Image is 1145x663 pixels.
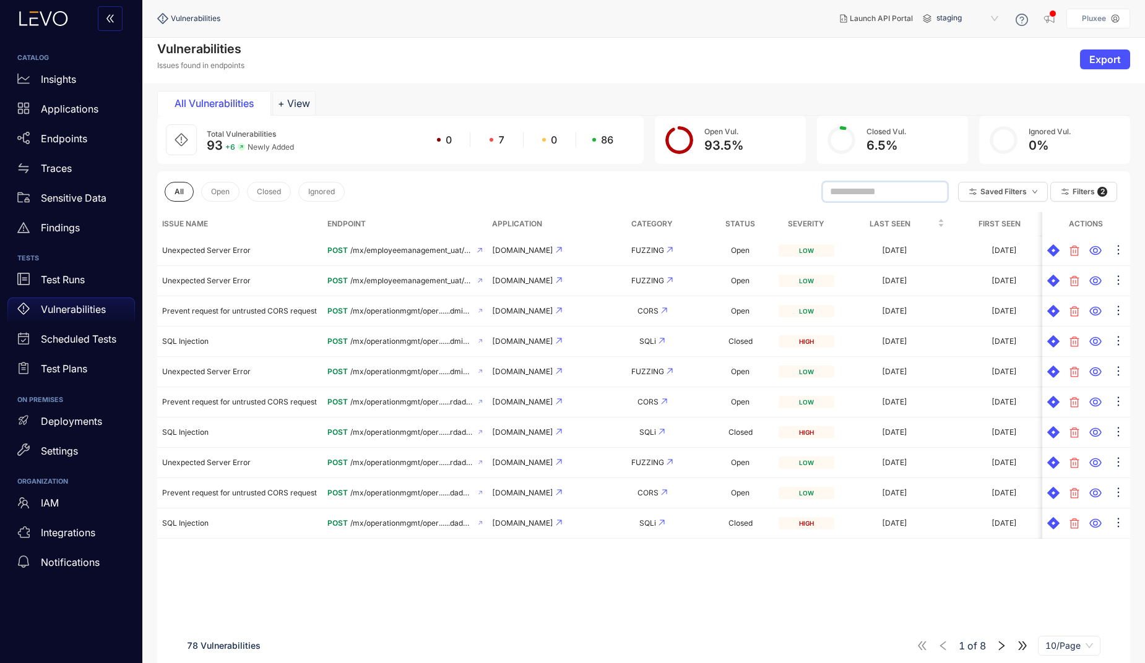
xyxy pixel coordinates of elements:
[162,458,251,467] span: Unexpected Server Error
[830,9,923,28] button: Launch API Portal
[98,6,123,31] button: double-left
[1050,182,1117,202] button: Filters 2
[992,307,1017,315] div: [DATE]
[17,478,125,485] h6: ORGANIZATION
[41,133,87,144] p: Endpoints
[992,489,1017,497] div: [DATE]
[597,212,707,236] th: Category
[707,327,774,357] td: Closed
[7,297,135,327] a: Vulnerabilities
[350,458,473,467] span: /mx/operationmgmt/oper......rdadmin_uat/Card/Block
[637,488,659,497] span: CORS
[882,458,907,467] div: [DATE]
[707,266,774,296] td: Open
[992,519,1017,528] div: [DATE]
[157,212,322,236] th: Issue Name
[1112,365,1125,379] span: ellipsis
[7,186,135,215] a: Sensitive Data
[162,306,317,315] span: Prevent request for untrusted CORS request
[707,212,774,236] th: Status
[162,276,251,285] span: Unexpected Server Error
[162,336,209,346] span: SQL Injection
[1073,187,1095,196] span: Filters
[350,398,473,406] span: /mx/operationmgmt/oper......rdadmin_uat/Card/Block
[327,276,348,285] span: POST
[492,367,592,376] div: [DOMAIN_NAME]
[492,428,592,437] div: [DOMAIN_NAME]
[959,640,986,651] span: of
[327,458,348,467] span: POST
[41,333,116,344] p: Scheduled Tests
[1042,212,1130,236] th: Actions
[298,182,345,202] button: Ignored
[41,445,78,456] p: Settings
[707,417,774,448] td: Closed
[327,488,348,497] span: POST
[7,156,135,186] a: Traces
[1112,456,1125,470] span: ellipsis
[1029,139,1071,153] div: 0 %
[992,428,1017,437] div: [DATE]
[487,212,597,236] th: Application
[1112,486,1125,500] span: ellipsis
[980,187,1027,196] span: Saved Filters
[992,398,1017,406] div: [DATE]
[954,217,1045,231] span: First Seen
[41,103,98,114] p: Applications
[631,276,664,285] span: FUZZING
[779,487,835,499] div: low
[327,427,348,437] span: POST
[7,215,135,245] a: Findings
[1112,395,1125,409] span: ellipsis
[327,518,348,528] span: POST
[704,127,743,136] div: Open Vul.
[7,96,135,126] a: Applications
[41,497,59,508] p: IAM
[882,489,907,497] div: [DATE]
[41,363,87,374] p: Test Plans
[1080,49,1130,69] button: Export
[498,134,504,145] span: 7
[996,640,1007,651] span: right
[1112,304,1125,319] span: ellipsis
[639,336,656,346] span: SQLi
[1112,301,1125,321] button: ellipsis
[17,497,30,509] span: team
[165,182,194,202] button: All
[774,212,840,236] th: Severity
[41,557,100,568] p: Notifications
[211,187,230,196] span: Open
[175,187,184,196] span: All
[1112,483,1125,503] button: ellipsis
[844,217,935,231] span: Last Seen
[1029,127,1071,136] div: Ignored Vul.
[17,221,30,234] span: warning
[1045,636,1093,655] span: 10/Page
[157,41,244,56] h4: Vulnerabilities
[248,143,294,152] span: Newly Added
[631,458,664,467] span: FUZZING
[350,428,473,437] span: /mx/operationmgmt/oper......rdadmin_uat/Card/Block
[1112,392,1125,412] button: ellipsis
[949,212,1060,236] th: First Seen
[992,367,1017,376] div: [DATE]
[601,134,613,145] span: 86
[17,396,125,404] h6: ON PREMISES
[168,98,261,109] div: All Vulnerabilities
[936,9,1001,28] span: staging
[707,478,774,508] td: Open
[882,246,907,255] div: [DATE]
[7,409,135,438] a: Deployments
[850,14,913,23] span: Launch API Portal
[639,518,656,528] span: SQLi
[1112,426,1125,440] span: ellipsis
[207,138,223,153] span: 93
[327,336,348,346] span: POST
[779,396,835,408] div: low
[492,398,592,406] div: [DOMAIN_NAME]
[41,304,106,315] p: Vulnerabilities
[779,517,835,529] div: high
[779,426,835,438] div: high
[707,508,774,539] td: Closed
[1112,271,1125,291] button: ellipsis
